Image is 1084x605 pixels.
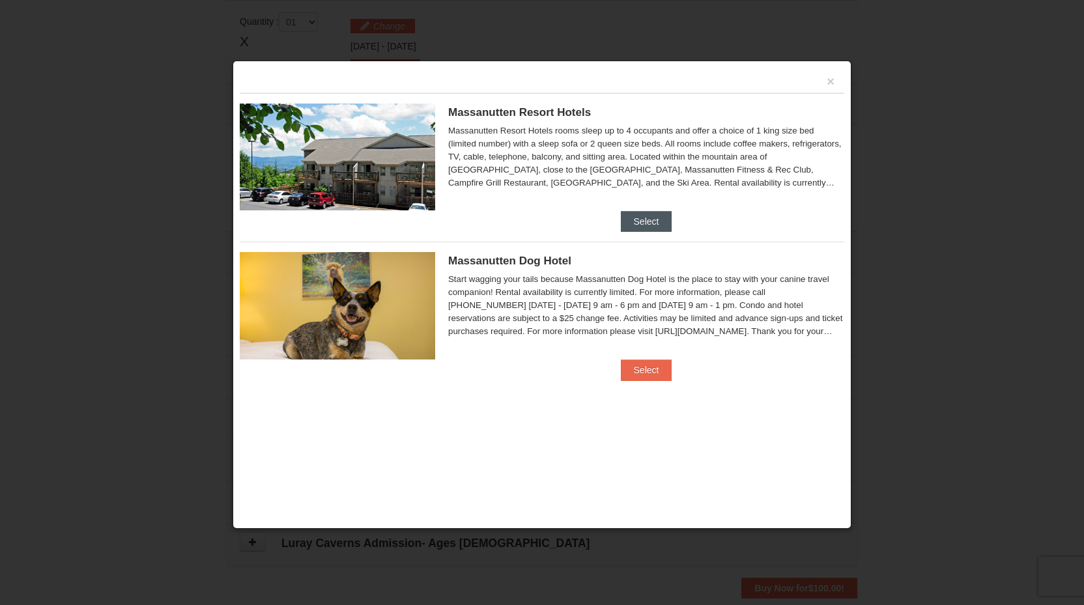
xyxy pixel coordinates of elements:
[621,211,672,232] button: Select
[827,75,834,88] button: ×
[448,124,844,190] div: Massanutten Resort Hotels rooms sleep up to 4 occupants and offer a choice of 1 king size bed (li...
[621,359,672,380] button: Select
[448,106,591,119] span: Massanutten Resort Hotels
[240,104,435,210] img: 19219026-1-e3b4ac8e.jpg
[448,255,571,267] span: Massanutten Dog Hotel
[240,252,435,359] img: 27428181-5-81c892a3.jpg
[448,273,844,338] div: Start wagging your tails because Massanutten Dog Hotel is the place to stay with your canine trav...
